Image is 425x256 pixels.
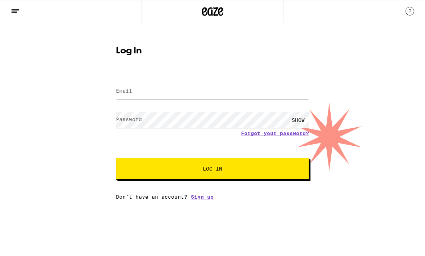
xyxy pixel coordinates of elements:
[116,88,132,94] label: Email
[241,131,309,136] a: Forgot your password?
[203,166,222,171] span: Log In
[116,194,309,200] div: Don't have an account?
[116,116,142,122] label: Password
[287,112,309,128] div: SHOW
[116,47,309,56] h1: Log In
[116,83,309,100] input: Email
[191,194,214,200] a: Sign up
[116,158,309,180] button: Log In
